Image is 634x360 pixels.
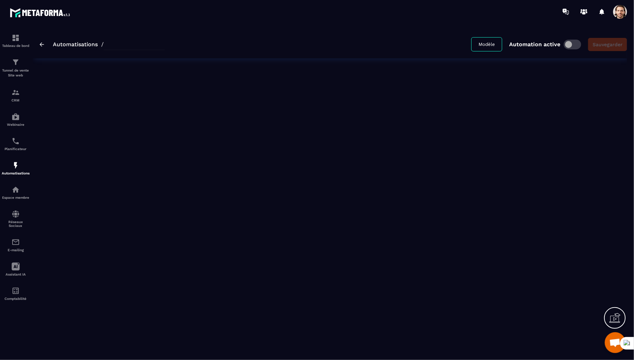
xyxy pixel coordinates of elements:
a: Assistant IA [2,257,30,281]
p: Planificateur [2,147,30,151]
img: social-network [11,210,20,218]
p: Espace membre [2,196,30,199]
a: accountantaccountantComptabilité [2,281,30,306]
p: Tunnel de vente Site web [2,68,30,78]
p: E-mailing [2,248,30,252]
div: Mở cuộc trò chuyện [605,332,626,353]
p: Assistant IA [2,272,30,276]
img: automations [11,113,20,121]
img: automations [11,186,20,194]
p: CRM [2,98,30,102]
p: Comptabilité [2,297,30,301]
img: logo [10,6,72,19]
a: Automatisations [53,41,98,48]
img: accountant [11,287,20,295]
a: formationformationCRM [2,83,30,107]
a: formationformationTunnel de vente Site web [2,53,30,83]
span: / [101,41,104,48]
button: Modèle [471,37,502,51]
p: Automation active [509,41,560,48]
p: Tableau de bord [2,44,30,48]
img: formation [11,58,20,66]
a: schedulerschedulerPlanificateur [2,132,30,156]
img: scheduler [11,137,20,145]
img: email [11,238,20,246]
a: formationformationTableau de bord [2,28,30,53]
p: Automatisations [2,171,30,175]
p: Réseaux Sociaux [2,220,30,228]
img: automations [11,161,20,170]
p: Webinaire [2,123,30,126]
img: arrow [40,42,44,47]
a: automationsautomationsEspace membre [2,180,30,205]
img: formation [11,88,20,97]
a: automationsautomationsWebinaire [2,107,30,132]
a: social-networksocial-networkRéseaux Sociaux [2,205,30,233]
a: emailemailE-mailing [2,233,30,257]
a: automationsautomationsAutomatisations [2,156,30,180]
img: formation [11,34,20,42]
